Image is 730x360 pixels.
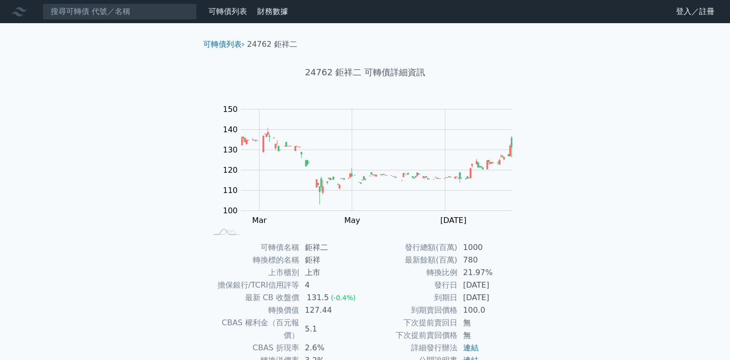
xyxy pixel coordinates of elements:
[457,329,523,342] td: 無
[299,241,365,254] td: 鉅祥二
[440,216,466,225] tspan: [DATE]
[203,39,245,50] li: ›
[365,317,457,329] td: 下次提前賣回日
[223,186,238,195] tspan: 110
[207,304,299,317] td: 轉換價值
[365,304,457,317] td: 到期賣回價格
[195,66,535,79] h1: 24762 鉅祥二 可轉債詳細資訊
[299,279,365,291] td: 4
[299,304,365,317] td: 127.44
[299,254,365,266] td: 鉅祥
[299,342,365,354] td: 2.6%
[223,145,238,154] tspan: 130
[457,304,523,317] td: 100.0
[252,216,267,225] tspan: Mar
[344,216,360,225] tspan: May
[365,291,457,304] td: 到期日
[218,105,526,225] g: Chart
[457,254,523,266] td: 780
[257,7,288,16] a: 財務數據
[299,317,365,342] td: 5.1
[365,254,457,266] td: 最新餘額(百萬)
[223,206,238,215] tspan: 100
[457,241,523,254] td: 1000
[668,4,722,19] a: 登入／註冊
[203,40,242,49] a: 可轉債列表
[223,105,238,114] tspan: 150
[365,342,457,354] td: 詳細發行辦法
[207,254,299,266] td: 轉換標的名稱
[42,3,197,20] input: 搜尋可轉債 代號／名稱
[365,266,457,279] td: 轉換比例
[223,166,238,175] tspan: 120
[208,7,247,16] a: 可轉債列表
[457,266,523,279] td: 21.97%
[365,279,457,291] td: 發行日
[207,317,299,342] td: CBAS 權利金（百元報價）
[463,343,479,352] a: 連結
[331,294,356,302] span: (-0.4%)
[247,39,297,50] li: 24762 鉅祥二
[457,317,523,329] td: 無
[207,342,299,354] td: CBAS 折現率
[207,266,299,279] td: 上市櫃別
[457,291,523,304] td: [DATE]
[207,241,299,254] td: 可轉債名稱
[207,291,299,304] td: 最新 CB 收盤價
[365,329,457,342] td: 下次提前賣回價格
[207,279,299,291] td: 擔保銀行/TCRI信用評等
[299,266,365,279] td: 上市
[223,125,238,134] tspan: 140
[305,291,331,304] div: 131.5
[365,241,457,254] td: 發行總額(百萬)
[457,279,523,291] td: [DATE]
